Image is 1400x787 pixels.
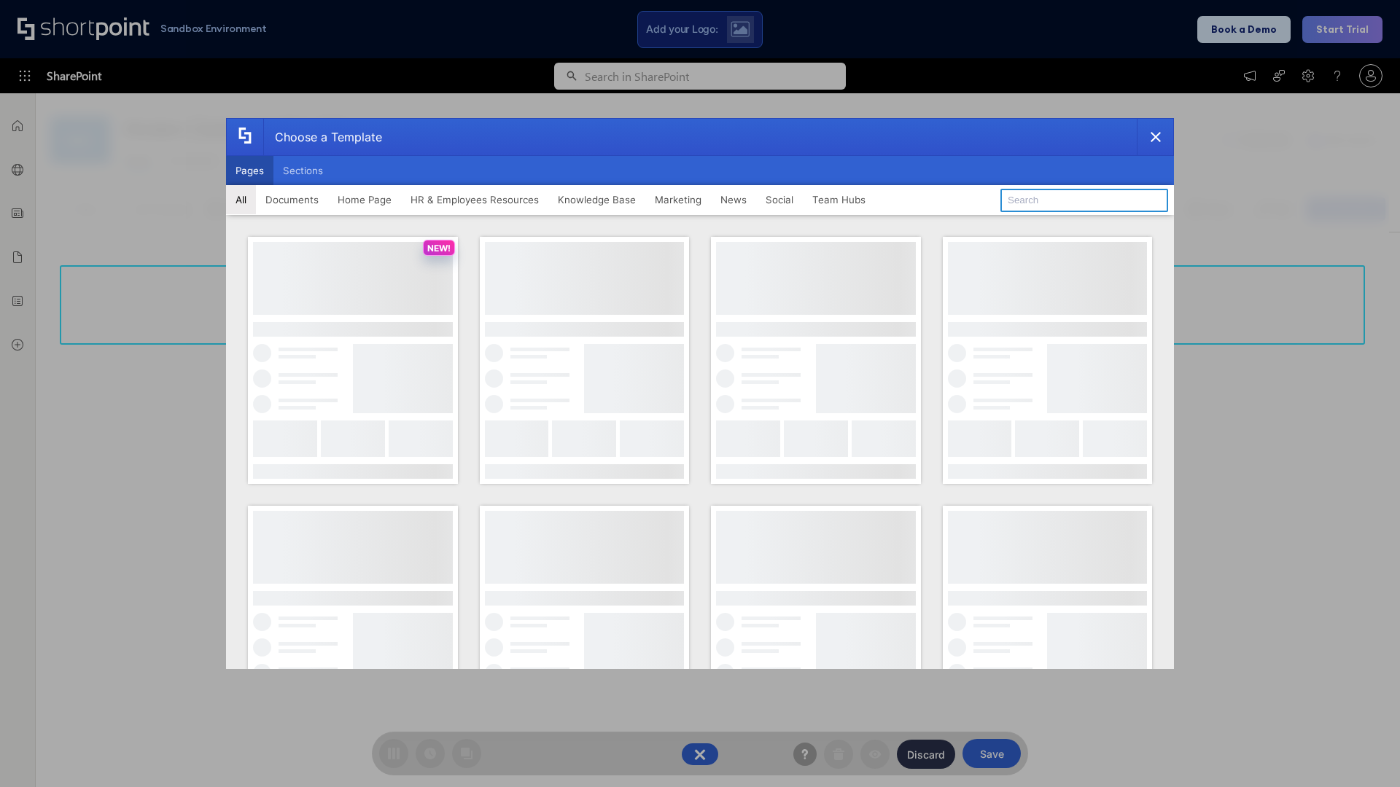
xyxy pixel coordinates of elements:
[263,119,382,155] div: Choose a Template
[226,185,256,214] button: All
[226,118,1174,669] div: template selector
[645,185,711,214] button: Marketing
[1000,189,1168,212] input: Search
[548,185,645,214] button: Knowledge Base
[803,185,875,214] button: Team Hubs
[226,156,273,185] button: Pages
[427,243,451,254] p: NEW!
[1327,717,1400,787] iframe: Chat Widget
[256,185,328,214] button: Documents
[328,185,401,214] button: Home Page
[273,156,332,185] button: Sections
[756,185,803,214] button: Social
[711,185,756,214] button: News
[401,185,548,214] button: HR & Employees Resources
